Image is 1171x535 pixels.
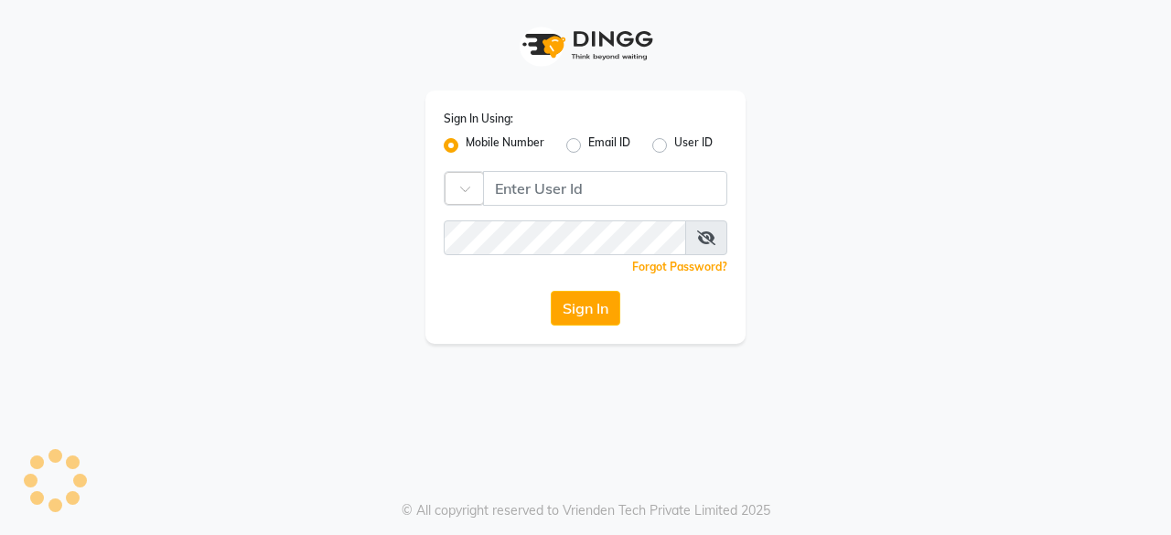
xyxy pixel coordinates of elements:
[551,291,620,326] button: Sign In
[483,171,727,206] input: Username
[632,260,727,273] a: Forgot Password?
[466,134,544,156] label: Mobile Number
[588,134,630,156] label: Email ID
[444,111,513,127] label: Sign In Using:
[674,134,713,156] label: User ID
[444,220,686,255] input: Username
[512,18,659,72] img: logo1.svg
